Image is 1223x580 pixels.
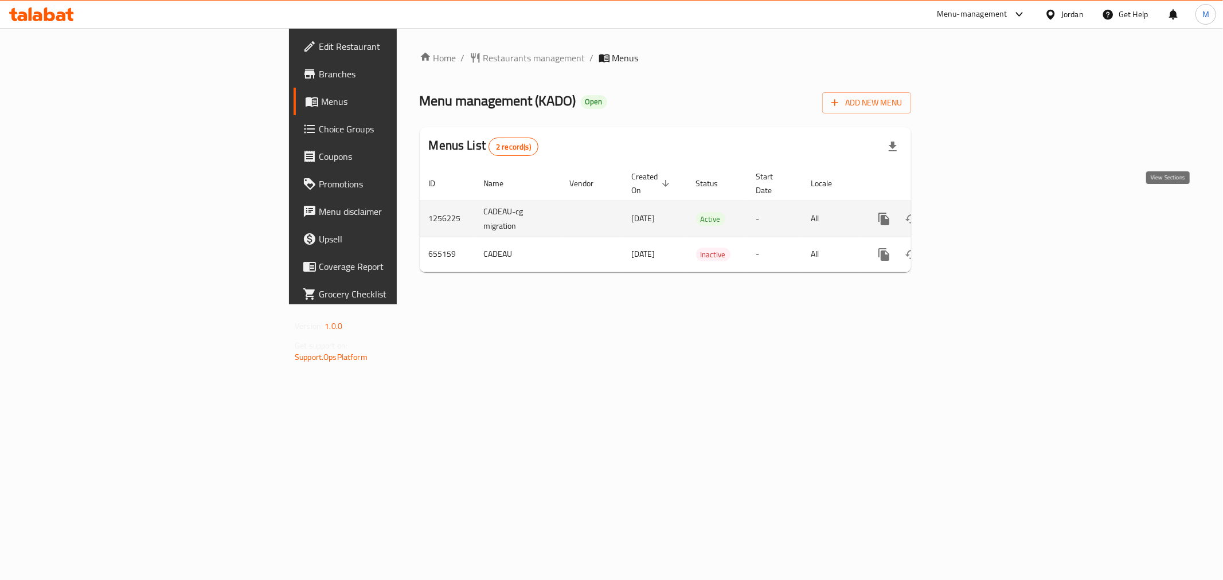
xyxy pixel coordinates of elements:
[325,319,342,334] span: 1.0.0
[489,138,538,156] div: Total records count
[295,319,323,334] span: Version:
[483,51,585,65] span: Restaurants management
[319,232,484,246] span: Upsell
[870,241,898,268] button: more
[294,143,493,170] a: Coupons
[319,205,484,218] span: Menu disclaimer
[475,237,561,272] td: CADEAU
[295,338,347,353] span: Get support on:
[294,170,493,198] a: Promotions
[294,280,493,308] a: Grocery Checklist
[570,177,609,190] span: Vendor
[294,33,493,60] a: Edit Restaurant
[632,170,673,197] span: Created On
[295,350,368,365] a: Support.OpsPlatform
[420,88,576,113] span: Menu management ( KADO )
[484,177,519,190] span: Name
[429,137,538,156] h2: Menus List
[898,205,925,233] button: Change Status
[319,150,484,163] span: Coupons
[294,253,493,280] a: Coverage Report
[632,246,655,261] span: [DATE]
[756,170,788,197] span: Start Date
[898,241,925,268] button: Change Status
[581,95,607,109] div: Open
[319,122,484,136] span: Choice Groups
[870,205,898,233] button: more
[590,51,594,65] li: /
[747,237,802,272] td: -
[475,201,561,237] td: CADEAU-cg migration
[861,166,990,201] th: Actions
[696,177,733,190] span: Status
[937,7,1007,21] div: Menu-management
[696,213,725,226] span: Active
[420,51,911,65] nav: breadcrumb
[1061,8,1084,21] div: Jordan
[696,248,730,261] span: Inactive
[294,225,493,253] a: Upsell
[612,51,639,65] span: Menus
[294,60,493,88] a: Branches
[747,201,802,237] td: -
[696,212,725,226] div: Active
[319,260,484,273] span: Coverage Report
[429,177,451,190] span: ID
[581,97,607,107] span: Open
[632,211,655,226] span: [DATE]
[822,92,911,113] button: Add New Menu
[294,88,493,115] a: Menus
[420,166,990,272] table: enhanced table
[294,115,493,143] a: Choice Groups
[294,198,493,225] a: Menu disclaimer
[319,40,484,53] span: Edit Restaurant
[802,201,861,237] td: All
[831,96,902,110] span: Add New Menu
[321,95,484,108] span: Menus
[489,142,538,152] span: 2 record(s)
[319,67,484,81] span: Branches
[319,287,484,301] span: Grocery Checklist
[470,51,585,65] a: Restaurants management
[802,237,861,272] td: All
[811,177,847,190] span: Locale
[319,177,484,191] span: Promotions
[1202,8,1209,21] span: M
[879,133,906,160] div: Export file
